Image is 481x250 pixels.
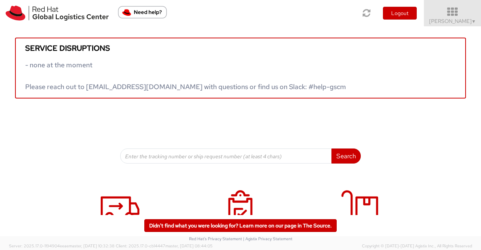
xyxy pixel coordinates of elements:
span: - none at the moment Please reach out to [EMAIL_ADDRESS][DOMAIN_NAME] with questions or find us o... [25,61,346,91]
input: Enter the tracking number or ship request number (at least 4 chars) [120,148,332,164]
span: ▼ [472,18,476,24]
button: Search [331,148,361,164]
button: Need help? [118,6,167,18]
a: Service disruptions - none at the moment Please reach out to [EMAIL_ADDRESS][DOMAIN_NAME] with qu... [15,38,466,98]
span: master, [DATE] 10:32:38 [69,243,115,248]
img: rh-logistics-00dfa346123c4ec078e1.svg [6,6,109,21]
span: Server: 2025.17.0-1194904eeae [9,243,115,248]
span: Client: 2025.17.0-cb14447 [116,243,213,248]
a: Didn't find what you were looking for? Learn more on our page in The Source. [144,219,337,232]
button: Logout [383,7,417,20]
a: Red Hat's Privacy Statement [189,236,242,241]
span: master, [DATE] 08:44:05 [165,243,213,248]
a: | Agistix Privacy Statement [243,236,292,241]
h5: Service disruptions [25,44,456,52]
span: [PERSON_NAME] [429,18,476,24]
span: Copyright © [DATE]-[DATE] Agistix Inc., All Rights Reserved [362,243,472,249]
